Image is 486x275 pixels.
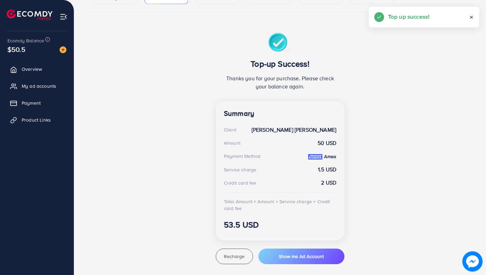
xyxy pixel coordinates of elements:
[224,179,256,186] div: Credit card fee
[318,139,336,147] strong: 50 USD
[22,100,41,106] span: Payment
[224,198,336,212] div: Total Amount = Amount + Service charge + Credit card fee
[258,249,344,264] button: Show me Ad Account
[321,179,336,187] strong: 2 USD
[224,153,260,160] div: Payment Method
[22,117,51,123] span: Product Links
[462,251,483,272] img: image
[308,154,322,160] img: credit
[268,33,292,54] img: success
[224,126,236,133] div: Client
[216,249,253,264] button: Recharge
[279,253,324,260] span: Show me Ad Account
[5,62,69,76] a: Overview
[7,37,44,44] span: Ecomdy Balance
[6,42,26,57] span: $50.5
[22,66,42,72] span: Overview
[388,12,429,21] h5: Top up success!
[224,140,240,146] div: Amount
[60,46,66,53] img: image
[224,166,256,173] div: Service charge
[318,166,336,173] strong: 1.5 USD
[5,96,69,110] a: Payment
[224,253,245,260] span: Recharge
[224,74,336,90] p: Thanks you for your purchase. Please check your balance again.
[5,79,69,93] a: My ad accounts
[22,83,56,89] span: My ad accounts
[5,113,69,127] a: Product Links
[7,9,52,20] img: logo
[224,220,336,230] h3: 53.5 USD
[224,59,336,69] h3: Top-up Success!
[60,13,67,21] img: menu
[224,109,336,118] h4: Summary
[324,153,336,160] strong: Amex
[252,126,336,134] strong: [PERSON_NAME] [PERSON_NAME]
